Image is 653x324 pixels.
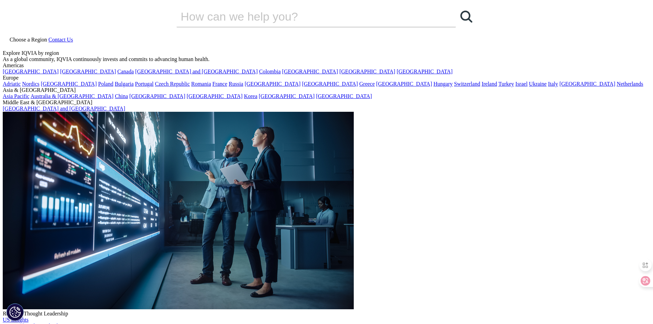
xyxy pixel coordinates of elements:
a: Ukraine [529,81,547,87]
a: [GEOGRAPHIC_DATA] and [GEOGRAPHIC_DATA] [135,69,257,74]
button: Cookie 设置 [7,303,24,321]
svg: Search [460,11,472,23]
a: Greece [359,81,375,87]
a: [GEOGRAPHIC_DATA] [245,81,301,87]
div: Asia & [GEOGRAPHIC_DATA] [3,87,650,93]
a: France [213,81,228,87]
a: Adriatic [3,81,21,87]
a: [GEOGRAPHIC_DATA] [376,81,432,87]
a: Contact Us [48,37,73,43]
a: Portugal [135,81,154,87]
a: [GEOGRAPHIC_DATA] [339,69,395,74]
div: Europe [3,75,650,81]
a: Canada [117,69,134,74]
a: [GEOGRAPHIC_DATA] [129,93,185,99]
a: [GEOGRAPHIC_DATA] [259,93,315,99]
a: Asia Pacific [3,93,29,99]
a: US Insights [3,317,28,323]
a: [GEOGRAPHIC_DATA] [316,93,372,99]
a: [GEOGRAPHIC_DATA] and [GEOGRAPHIC_DATA] [3,106,125,111]
a: [GEOGRAPHIC_DATA] [41,81,97,87]
div: Middle East & [GEOGRAPHIC_DATA] [3,99,650,106]
a: [GEOGRAPHIC_DATA] [397,69,452,74]
a: Hungary [433,81,452,87]
a: Nordics [22,81,39,87]
div: Regional Thought Leadership [3,311,650,317]
a: Ireland [482,81,497,87]
a: China [115,93,128,99]
a: Colombia [259,69,281,74]
a: Russia [229,81,243,87]
a: Australia & [GEOGRAPHIC_DATA] [31,93,113,99]
a: [GEOGRAPHIC_DATA] [3,69,59,74]
img: 2093_analyzing-data-using-big-screen-display-and-laptop.png [3,112,354,309]
input: Search [177,6,436,27]
a: Italy [548,81,558,87]
a: [GEOGRAPHIC_DATA] [282,69,338,74]
a: Search [456,6,476,27]
a: Netherlands [617,81,643,87]
a: [GEOGRAPHIC_DATA] [60,69,116,74]
a: Switzerland [454,81,480,87]
a: Turkey [498,81,514,87]
a: Czech Republic [155,81,190,87]
a: Poland [98,81,113,87]
a: Korea [244,93,257,99]
a: Israel [516,81,528,87]
div: As a global community, IQVIA continuously invests and commits to advancing human health. [3,56,650,62]
a: [GEOGRAPHIC_DATA] [302,81,358,87]
a: [GEOGRAPHIC_DATA] [559,81,615,87]
a: [GEOGRAPHIC_DATA] [187,93,243,99]
a: Romania [191,81,211,87]
a: Bulgaria [115,81,134,87]
div: Explore IQVIA by region [3,50,650,56]
span: Choose a Region [10,37,47,43]
div: Americas [3,62,650,69]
